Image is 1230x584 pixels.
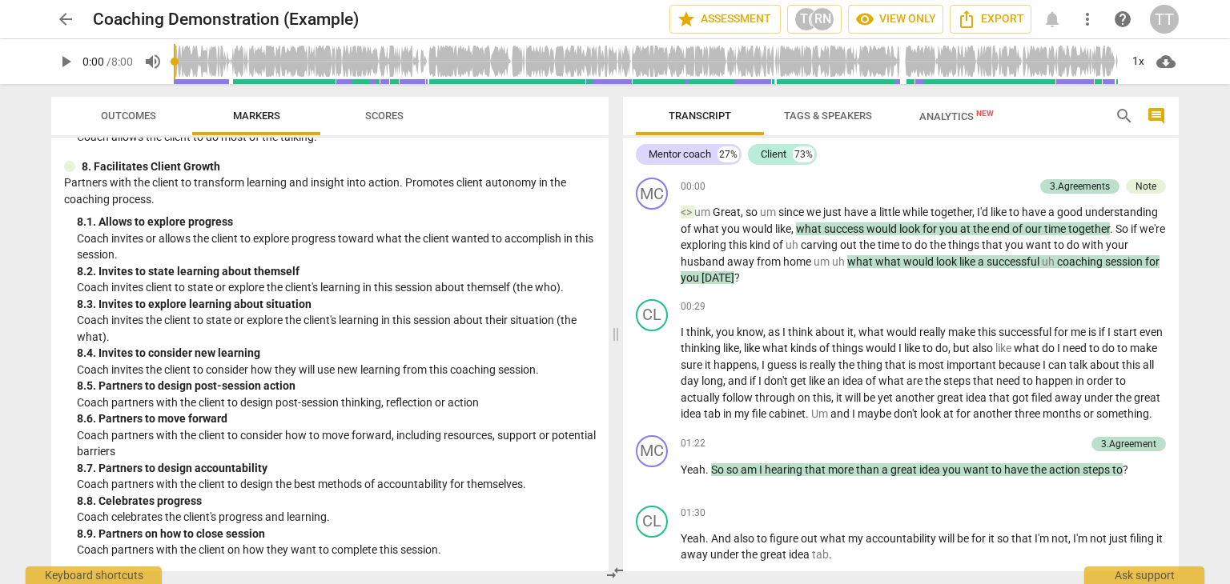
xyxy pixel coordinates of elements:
[1115,374,1126,387] span: to
[77,296,596,313] div: 8. 3. Invites to explore learning about situation
[762,342,790,354] span: what
[686,326,711,338] span: think
[855,10,936,29] span: View only
[1145,255,1160,268] span: for
[677,10,696,29] span: star
[77,394,596,411] p: Coach partners with the client to design post-session thinking, reflection or action
[848,5,943,34] button: View only
[832,342,866,354] span: things
[824,222,866,235] span: success
[930,238,948,251] span: the
[790,342,819,354] span: kinds
[810,7,834,31] div: RN
[775,222,791,235] span: like
[77,312,596,345] p: Coach invites the client to state or explore the client's learning in this session about their si...
[77,279,596,296] p: Coach invites client to state or explore the client's learning in this session about themself (th...
[819,342,832,354] span: of
[56,52,75,71] span: play_arrow
[966,391,989,404] span: idea
[1078,10,1097,29] span: more_vert
[830,407,852,420] span: and
[64,174,596,207] p: Partners with the client to transform learning and insight into action. Promotes client autonomy ...
[1131,222,1140,235] span: if
[77,427,596,460] p: Coach partners with the client to consider how to move forward, including resources, support or p...
[722,391,755,404] span: follow
[886,326,919,338] span: would
[636,178,668,210] div: Change speaker
[866,222,899,235] span: would
[845,391,863,404] span: will
[953,342,972,354] span: but
[1015,407,1043,420] span: three
[973,374,996,387] span: that
[787,5,842,34] button: T(RN
[1110,222,1115,235] span: .
[960,222,973,235] span: at
[728,374,750,387] span: and
[681,238,729,251] span: exploring
[681,180,705,194] span: 00:00
[713,206,741,218] span: Great
[782,326,788,338] span: I
[1023,374,1035,387] span: to
[77,230,596,263] p: Coach invites or allows the client to explore progress toward what the client wanted to accomplis...
[77,460,596,477] div: 8. 7. Partners to design accountability
[882,463,890,476] span: a
[1043,358,1048,371] span: I
[1147,106,1166,126] span: comment
[51,47,80,76] button: Play
[722,222,742,235] span: you
[948,342,953,354] span: ,
[950,5,1031,34] button: Export
[77,129,596,146] p: Coach allows the client to do most of the talking.
[788,326,815,338] span: think
[669,5,781,34] button: Assessment
[1149,407,1152,420] span: .
[729,238,750,251] span: this
[1048,206,1057,218] span: a
[1083,407,1096,420] span: or
[972,342,995,354] span: also
[1134,391,1160,404] span: great
[734,407,752,420] span: my
[739,342,744,354] span: ,
[847,255,875,268] span: what
[705,463,711,476] span: .
[1088,326,1099,338] span: is
[878,238,902,251] span: time
[1099,326,1107,338] span: if
[744,342,762,354] span: like
[972,206,977,218] span: ,
[855,10,874,29] span: visibility
[1057,206,1085,218] span: good
[767,358,799,371] span: guess
[809,374,827,387] span: like
[973,222,991,235] span: the
[1111,103,1137,129] button: Search
[1143,358,1154,371] span: all
[859,238,878,251] span: the
[734,271,740,284] span: ?
[813,391,831,404] span: this
[989,391,1012,404] span: that
[790,374,809,387] span: get
[778,206,806,218] span: since
[1140,222,1165,235] span: we're
[828,463,856,476] span: more
[784,110,872,122] span: Tags & Speakers
[858,407,894,420] span: maybe
[856,463,882,476] span: than
[636,299,668,331] div: Change speaker
[794,7,818,31] div: T(
[1068,222,1110,235] span: together
[1048,358,1069,371] span: can
[741,463,759,476] span: am
[716,326,737,338] span: you
[711,463,726,476] span: So
[894,407,920,420] span: don't
[82,55,104,68] span: 0:00
[737,326,763,338] span: know
[1096,407,1149,420] span: something
[948,326,978,338] span: make
[681,407,704,420] span: idea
